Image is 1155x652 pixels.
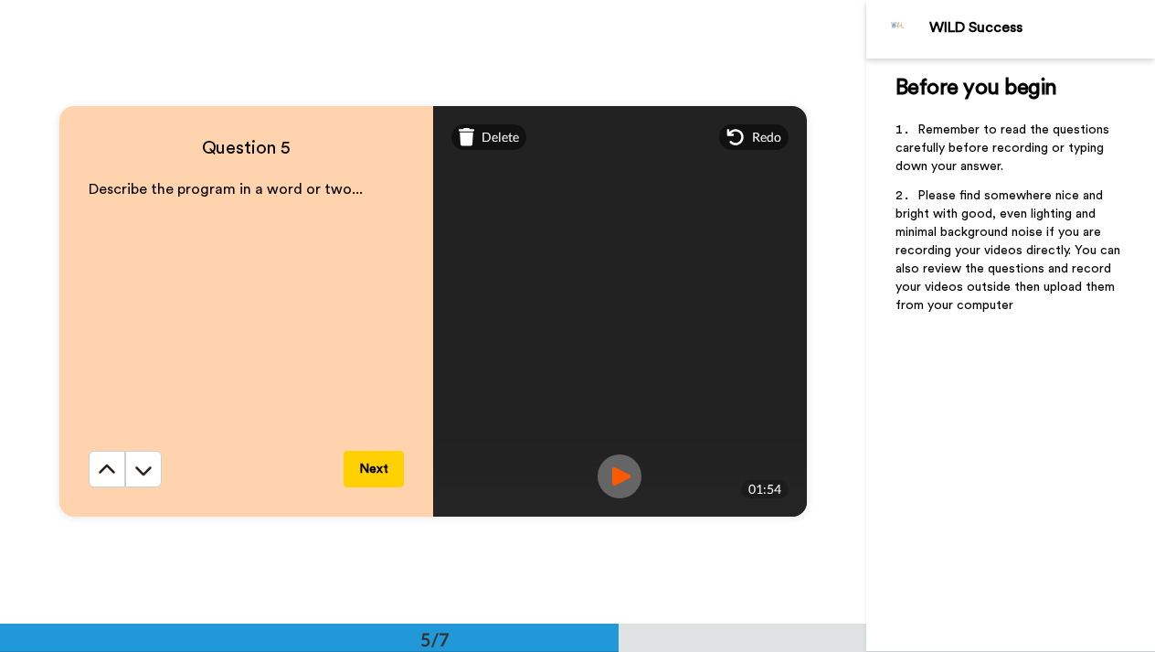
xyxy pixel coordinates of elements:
button: Next [344,451,404,487]
img: ic_record_play.svg [598,454,641,498]
div: 5/7 [391,626,479,652]
span: Remember to read the questions carefully before recording or typing down your answer. [895,123,1113,173]
img: Profile Image [876,7,920,51]
span: Redo [752,128,781,146]
span: Before you begin [895,77,1057,99]
div: 01:54 [741,480,789,498]
div: Delete [451,124,527,150]
h4: Question 5 [89,135,404,161]
span: Delete [482,128,519,146]
div: Redo [719,124,789,150]
span: Describe the program in a word or two... [89,182,363,197]
div: WILD Success [929,19,1154,37]
span: Please find somewhere nice and bright with good, even lighting and minimal background noise if yo... [895,189,1124,312]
